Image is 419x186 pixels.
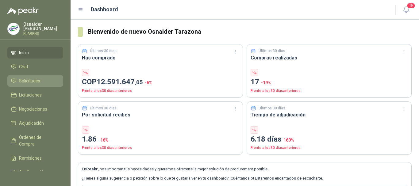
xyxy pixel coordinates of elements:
p: Frente a los 30 días anteriores [251,145,408,151]
a: Chat [7,61,63,73]
h3: Bienvenido de nuevo Osnaider Tarazona [88,27,412,36]
p: 6.18 días [251,134,408,145]
span: -19 % [261,80,271,85]
span: Órdenes de Compra [19,134,57,147]
span: -6 % [145,80,152,85]
span: Configuración [19,169,46,176]
span: 160 % [283,138,294,142]
p: Frente a los 30 días anteriores [82,145,239,151]
a: Remisiones [7,152,63,164]
span: Licitaciones [19,92,42,98]
span: ,05 [135,79,143,86]
span: 19 [407,3,415,9]
h3: Compras realizadas [251,54,408,62]
p: Últimos 30 días [259,105,285,111]
p: Últimos 30 días [259,48,285,54]
p: 1.86 [82,134,239,145]
span: Solicitudes [19,78,40,84]
h3: Por solicitud recibes [82,111,239,119]
a: Solicitudes [7,75,63,87]
button: 19 [401,4,412,15]
span: Chat [19,63,28,70]
p: Frente a los 30 días anteriores [251,88,408,94]
p: Frente a los 30 días anteriores [82,88,239,94]
span: Negociaciones [19,106,47,112]
a: Configuración [7,166,63,178]
h3: Tiempo de adjudicación [251,111,408,119]
a: Órdenes de Compra [7,131,63,150]
span: Adjudicación [19,120,44,127]
span: 12.591.647 [97,78,143,86]
p: En , nos importan tus necesidades y queremos ofrecerte la mejor solución de procurement posible. [82,166,408,172]
h3: Has comprado [82,54,239,62]
p: ¿Tienes alguna sugerencia o petición sobre lo que te gustaría ver en tu dashboard? ¡Cuéntanoslo! ... [82,175,408,181]
p: Últimos 30 días [90,105,117,111]
span: Remisiones [19,155,42,161]
a: Licitaciones [7,89,63,101]
span: Inicio [19,49,29,56]
b: Peakr [86,167,98,171]
a: Adjudicación [7,117,63,129]
h1: Dashboard [91,5,118,14]
img: Company Logo [8,23,19,35]
img: Logo peakr [7,7,39,15]
a: Negociaciones [7,103,63,115]
p: COP [82,76,239,88]
p: Osnaider [PERSON_NAME] [23,22,63,31]
p: Últimos 30 días [90,48,117,54]
span: -16 % [98,138,109,142]
p: 17 [251,76,408,88]
a: Inicio [7,47,63,59]
p: KLARENS [23,32,63,36]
